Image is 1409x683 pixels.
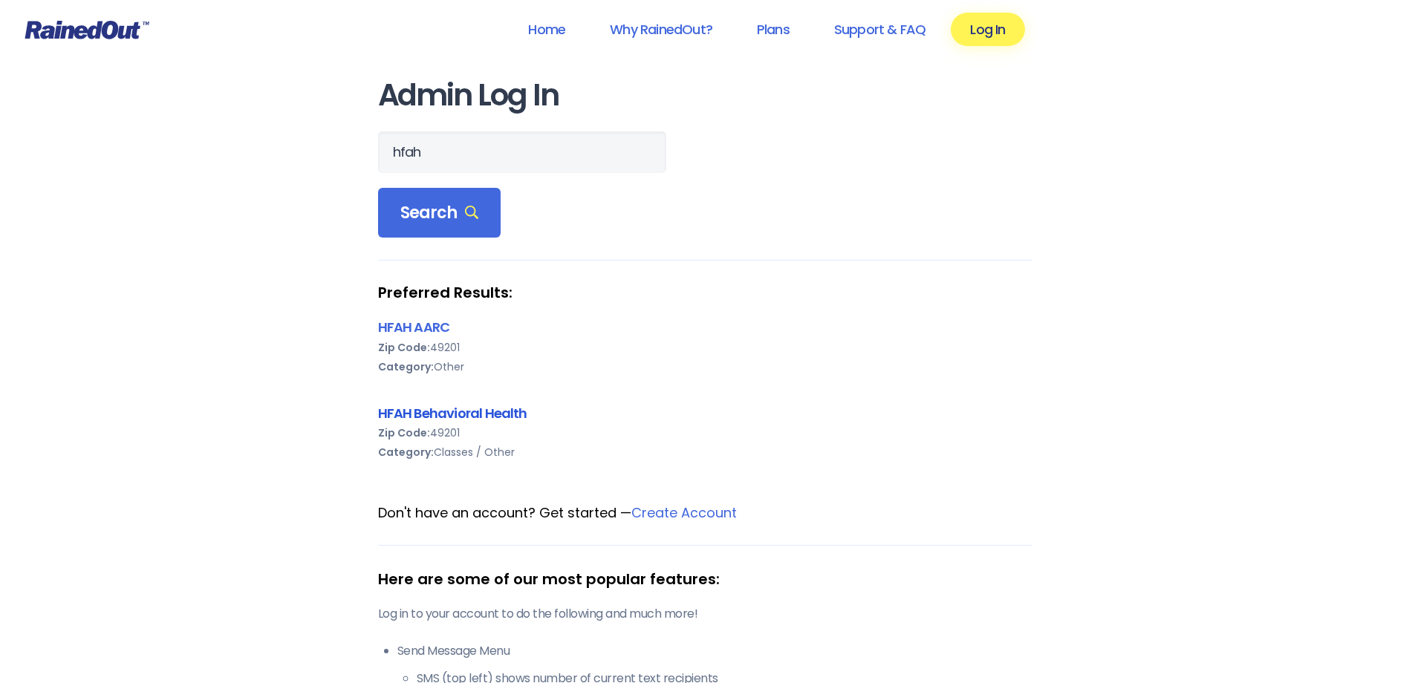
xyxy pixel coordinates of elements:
[378,403,1032,423] div: HFAH Behavioral Health
[590,13,732,46] a: Why RainedOut?
[378,340,430,355] b: Zip Code:
[378,317,1032,337] div: HFAH AARC
[378,404,527,422] a: HFAH Behavioral Health
[378,318,450,336] a: HFAH AARC
[378,445,434,460] b: Category:
[631,503,737,522] a: Create Account
[815,13,945,46] a: Support & FAQ
[378,423,1032,442] div: 49201
[378,425,430,440] b: Zip Code:
[509,13,585,46] a: Home
[738,13,809,46] a: Plans
[400,203,479,223] span: Search
[378,338,1032,357] div: 49201
[378,283,1032,302] strong: Preferred Results:
[951,13,1024,46] a: Log In
[378,357,1032,376] div: Other
[378,605,1032,623] p: Log in to your account to do the following and much more!
[378,442,1032,462] div: Classes / Other
[378,79,1032,112] h1: Admin Log In
[378,131,666,173] input: Search Orgs…
[378,359,434,374] b: Category:
[378,568,1032,590] div: Here are some of our most popular features:
[378,188,501,238] div: Search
